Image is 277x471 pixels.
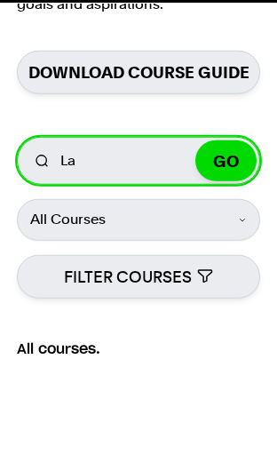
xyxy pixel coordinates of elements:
[17,100,261,144] a: Download Course Guide
[17,20,88,33] div: Go to homepage
[195,190,257,231] button: GO
[17,187,261,235] input: Search for a course
[17,388,261,417] h2: All courses.
[17,305,261,348] button: FILTER COURSES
